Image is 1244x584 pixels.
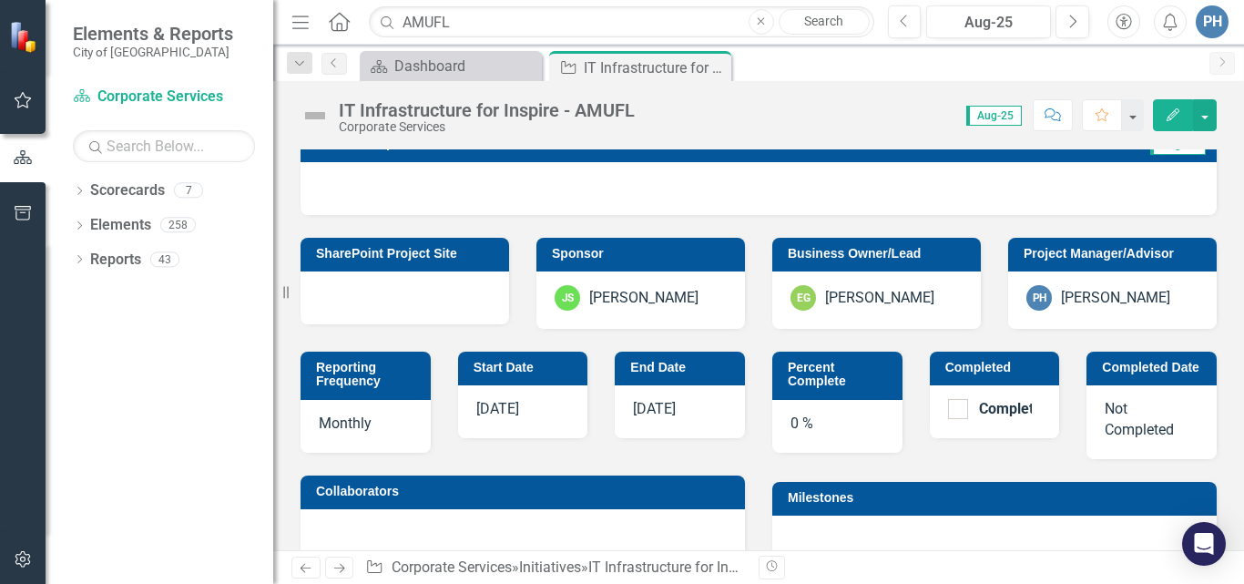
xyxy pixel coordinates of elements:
[90,180,165,201] a: Scorecards
[73,87,255,108] a: Corporate Services
[316,485,736,498] h3: Collaborators
[1086,385,1217,459] div: Not Completed
[945,361,1051,374] h3: Completed
[339,100,635,120] div: IT Infrastructure for Inspire - AMUFL
[90,215,151,236] a: Elements
[788,491,1208,505] h3: Milestones
[1026,285,1052,311] div: PH
[1196,5,1229,38] button: PH
[584,56,727,79] div: IT Infrastructure for Inspire - AMUFL
[933,12,1045,34] div: Aug-25
[339,120,635,134] div: Corporate Services
[474,361,579,374] h3: Start Date
[1182,522,1226,566] div: Open Intercom Messenger
[394,55,537,77] div: Dashboard
[150,251,179,267] div: 43
[790,285,816,311] div: EG
[9,21,41,53] img: ClearPoint Strategy
[160,218,196,233] div: 258
[365,558,745,579] div: » »
[588,558,818,576] div: IT Infrastructure for Inspire - AMUFL
[1061,288,1170,309] div: [PERSON_NAME]
[90,250,141,271] a: Reports
[1024,247,1208,261] h3: Project Manager/Advisor
[630,361,736,374] h3: End Date
[316,361,422,389] h3: Reporting Frequency
[73,45,233,59] small: City of [GEOGRAPHIC_DATA]
[788,361,893,389] h3: Percent Complete
[779,9,870,35] a: Search
[772,400,902,453] div: 0 %
[369,6,873,38] input: Search ClearPoint...
[73,130,255,162] input: Search Below...
[174,183,203,199] div: 7
[555,285,580,311] div: JS
[392,558,512,576] a: Corporate Services
[476,400,519,417] span: [DATE]
[788,247,972,261] h3: Business Owner/Lead
[552,247,736,261] h3: Sponsor
[633,400,676,417] span: [DATE]
[301,101,330,130] img: Not Defined
[73,23,233,45] span: Elements & Reports
[825,288,934,309] div: [PERSON_NAME]
[966,106,1022,126] span: Aug-25
[316,247,500,261] h3: SharePoint Project Site
[1102,361,1208,374] h3: Completed Date
[301,400,431,453] div: Monthly
[926,5,1051,38] button: Aug-25
[589,288,698,309] div: [PERSON_NAME]
[364,55,537,77] a: Dashboard
[519,558,581,576] a: Initiatives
